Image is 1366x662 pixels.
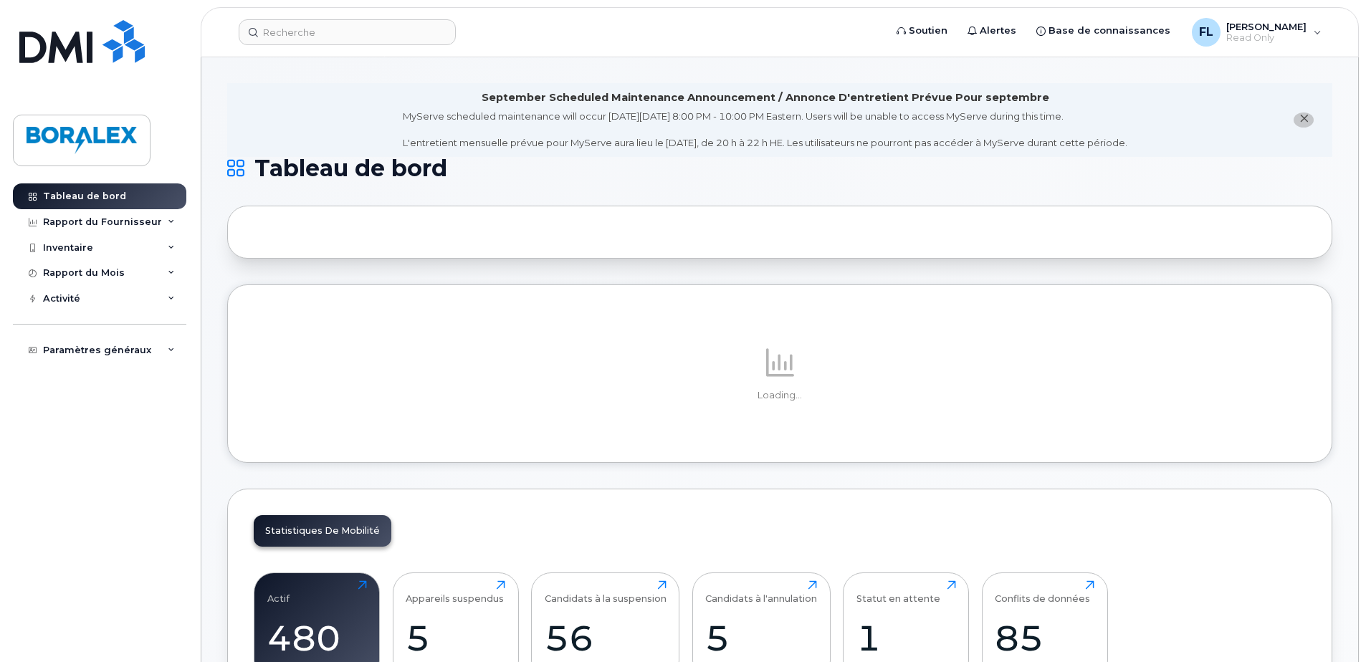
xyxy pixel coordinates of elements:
div: Candidats à l'annulation [705,580,817,604]
div: Candidats à la suspension [545,580,667,604]
button: close notification [1294,112,1314,128]
div: Appareils suspendus [406,580,504,604]
p: Loading... [254,389,1306,402]
span: Tableau de bord [254,158,447,179]
div: 480 [267,617,367,659]
div: Statut en attente [856,580,940,604]
div: Actif [267,580,290,604]
div: September Scheduled Maintenance Announcement / Annonce D'entretient Prévue Pour septembre [482,90,1049,105]
div: MyServe scheduled maintenance will occur [DATE][DATE] 8:00 PM - 10:00 PM Eastern. Users will be u... [403,110,1127,150]
div: 1 [856,617,956,659]
div: 85 [995,617,1094,659]
div: 5 [406,617,505,659]
div: Conflits de données [995,580,1090,604]
div: 5 [705,617,817,659]
div: 56 [545,617,667,659]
